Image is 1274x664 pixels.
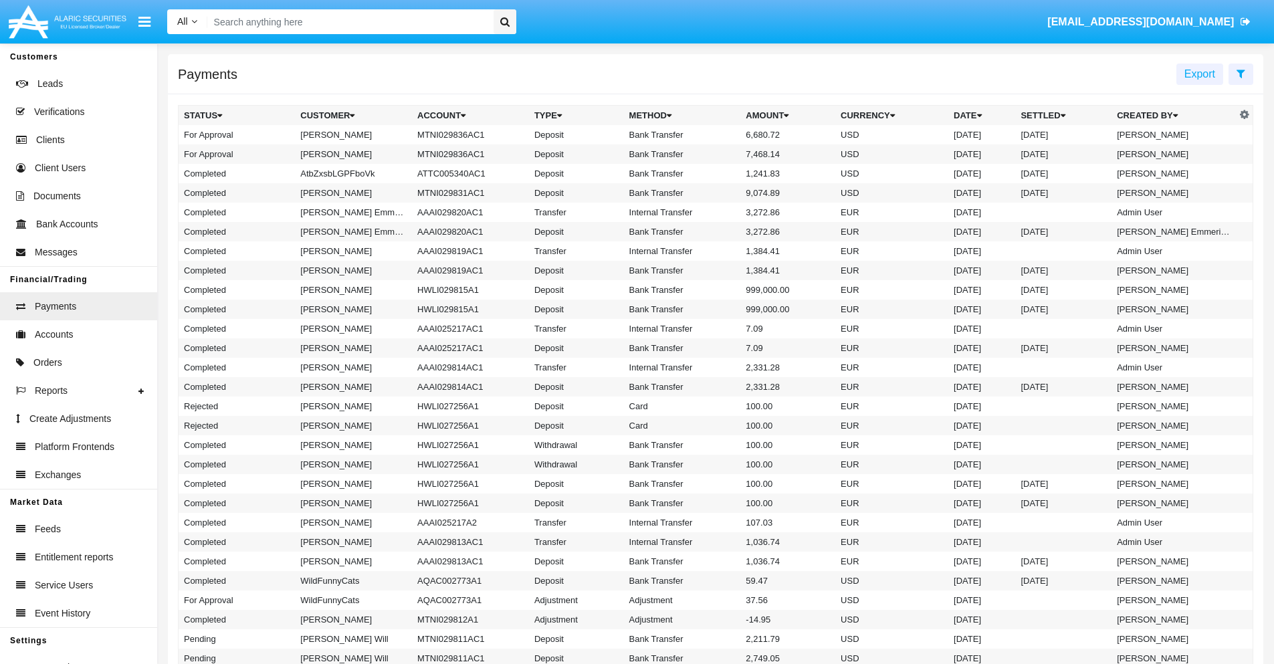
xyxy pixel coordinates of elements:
[295,397,412,416] td: [PERSON_NAME]
[295,455,412,474] td: [PERSON_NAME]
[1111,164,1236,183] td: [PERSON_NAME]
[740,416,835,435] td: 100.00
[179,513,296,532] td: Completed
[740,590,835,610] td: 37.56
[835,125,948,144] td: USD
[624,106,741,126] th: Method
[412,144,529,164] td: MTNI029836AC1
[835,183,948,203] td: USD
[179,455,296,474] td: Completed
[179,241,296,261] td: Completed
[1111,435,1236,455] td: [PERSON_NAME]
[295,358,412,377] td: [PERSON_NAME]
[412,358,529,377] td: AAAI029814AC1
[179,222,296,241] td: Completed
[1041,3,1257,41] a: [EMAIL_ADDRESS][DOMAIN_NAME]
[529,513,624,532] td: Transfer
[835,300,948,319] td: EUR
[948,571,1015,590] td: [DATE]
[295,552,412,571] td: [PERSON_NAME]
[740,474,835,493] td: 100.00
[948,203,1015,222] td: [DATE]
[740,358,835,377] td: 2,331.28
[35,522,61,536] span: Feeds
[412,125,529,144] td: MTNI029836AC1
[35,440,114,454] span: Platform Frontends
[179,610,296,629] td: Completed
[295,319,412,338] td: [PERSON_NAME]
[412,338,529,358] td: AAAI025217AC1
[412,222,529,241] td: AAAI029820AC1
[1015,552,1111,571] td: [DATE]
[740,164,835,183] td: 1,241.83
[835,629,948,649] td: USD
[1111,513,1236,532] td: Admin User
[835,222,948,241] td: EUR
[33,189,81,203] span: Documents
[624,397,741,416] td: Card
[835,338,948,358] td: EUR
[35,606,90,621] span: Event History
[29,412,111,426] span: Create Adjustments
[624,300,741,319] td: Bank Transfer
[624,203,741,222] td: Internal Transfer
[1015,300,1111,319] td: [DATE]
[37,77,63,91] span: Leads
[295,203,412,222] td: [PERSON_NAME] EmmerichSufficientFunds
[1015,125,1111,144] td: [DATE]
[179,280,296,300] td: Completed
[948,319,1015,338] td: [DATE]
[624,532,741,552] td: Internal Transfer
[295,144,412,164] td: [PERSON_NAME]
[624,552,741,571] td: Bank Transfer
[835,203,948,222] td: EUR
[624,241,741,261] td: Internal Transfer
[295,280,412,300] td: [PERSON_NAME]
[529,164,624,183] td: Deposit
[1111,629,1236,649] td: [PERSON_NAME]
[740,455,835,474] td: 100.00
[624,590,741,610] td: Adjustment
[295,571,412,590] td: WildFunnyCats
[529,280,624,300] td: Deposit
[835,416,948,435] td: EUR
[1111,261,1236,280] td: [PERSON_NAME]
[740,203,835,222] td: 3,272.86
[948,590,1015,610] td: [DATE]
[740,435,835,455] td: 100.00
[1111,610,1236,629] td: [PERSON_NAME]
[36,217,98,231] span: Bank Accounts
[740,319,835,338] td: 7.09
[740,144,835,164] td: 7,468.14
[624,319,741,338] td: Internal Transfer
[295,106,412,126] th: Customer
[179,493,296,513] td: Completed
[624,183,741,203] td: Bank Transfer
[1111,319,1236,338] td: Admin User
[740,532,835,552] td: 1,036.74
[835,144,948,164] td: USD
[624,629,741,649] td: Bank Transfer
[179,571,296,590] td: Completed
[835,358,948,377] td: EUR
[529,183,624,203] td: Deposit
[740,222,835,241] td: 3,272.86
[1111,590,1236,610] td: [PERSON_NAME]
[179,416,296,435] td: Rejected
[1111,397,1236,416] td: [PERSON_NAME]
[624,493,741,513] td: Bank Transfer
[1111,493,1236,513] td: [PERSON_NAME]
[207,9,489,34] input: Search
[1111,203,1236,222] td: Admin User
[412,261,529,280] td: AAAI029819AC1
[1111,416,1236,435] td: [PERSON_NAME]
[835,435,948,455] td: EUR
[835,241,948,261] td: EUR
[412,106,529,126] th: Account
[179,183,296,203] td: Completed
[529,338,624,358] td: Deposit
[1184,68,1215,80] span: Export
[1111,241,1236,261] td: Admin User
[1015,280,1111,300] td: [DATE]
[529,125,624,144] td: Deposit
